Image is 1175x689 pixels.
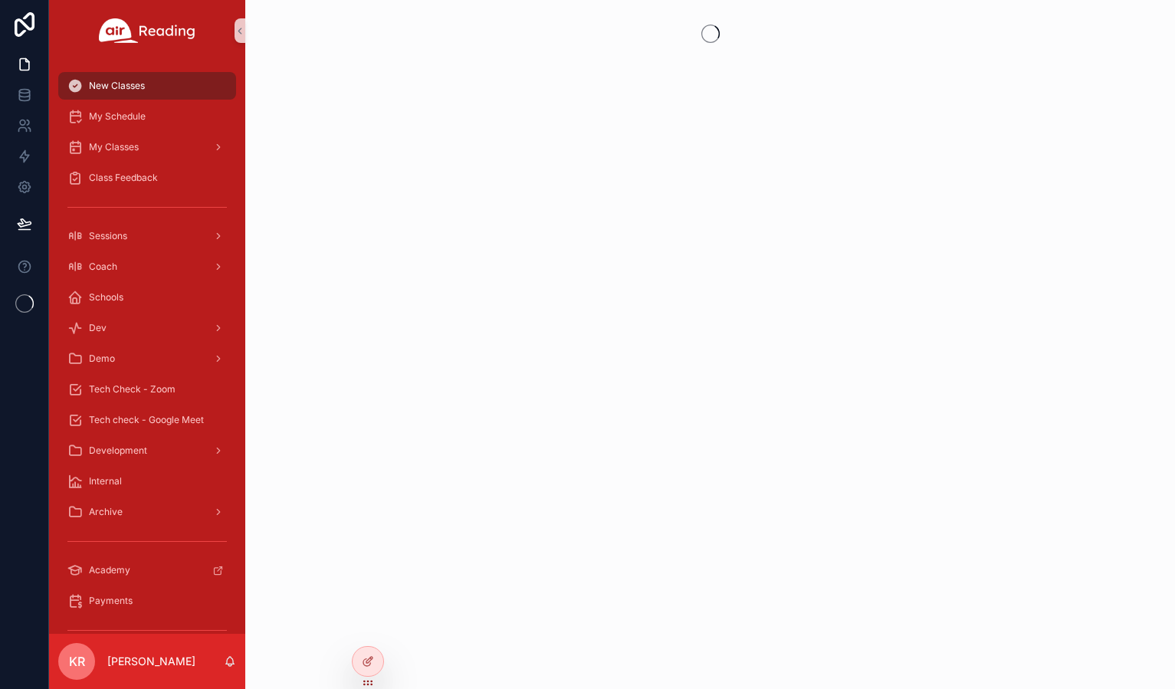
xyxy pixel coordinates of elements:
[89,322,107,334] span: Dev
[69,652,85,671] span: KR
[89,445,147,457] span: Development
[89,110,146,123] span: My Schedule
[58,345,236,372] a: Demo
[89,506,123,518] span: Archive
[89,564,130,576] span: Academy
[89,475,122,487] span: Internal
[58,314,236,342] a: Dev
[89,414,204,426] span: Tech check - Google Meet
[58,284,236,311] a: Schools
[58,133,236,161] a: My Classes
[58,376,236,403] a: Tech Check - Zoom
[89,261,117,273] span: Coach
[58,164,236,192] a: Class Feedback
[107,654,195,669] p: [PERSON_NAME]
[89,230,127,242] span: Sessions
[58,587,236,615] a: Payments
[89,291,123,303] span: Schools
[99,18,195,43] img: App logo
[58,498,236,526] a: Archive
[89,80,145,92] span: New Classes
[58,468,236,495] a: Internal
[58,406,236,434] a: Tech check - Google Meet
[89,141,139,153] span: My Classes
[58,253,236,281] a: Coach
[58,222,236,250] a: Sessions
[58,437,236,464] a: Development
[58,556,236,584] a: Academy
[49,61,245,634] div: scrollable content
[58,72,236,100] a: New Classes
[89,172,158,184] span: Class Feedback
[58,103,236,130] a: My Schedule
[89,595,133,607] span: Payments
[89,353,115,365] span: Demo
[89,383,176,395] span: Tech Check - Zoom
